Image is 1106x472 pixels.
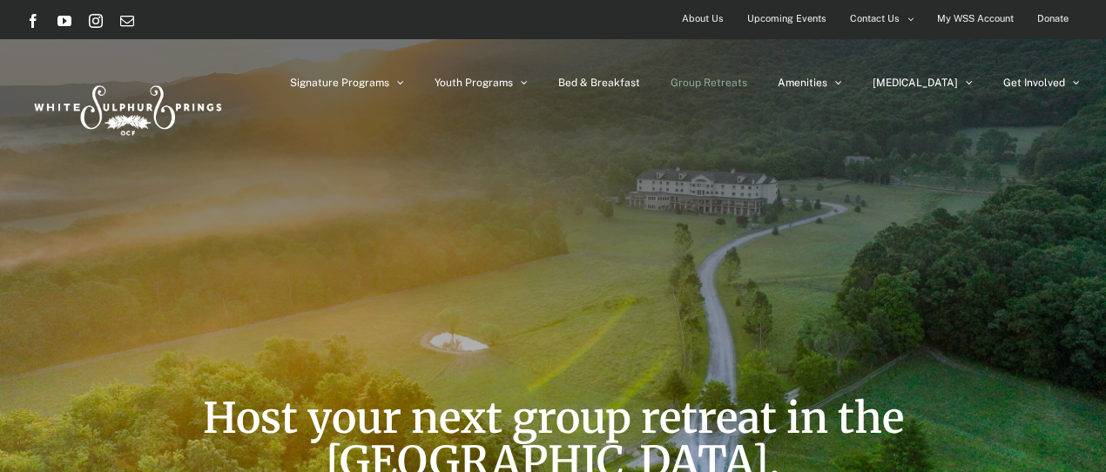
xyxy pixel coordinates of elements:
[1037,6,1069,31] span: Donate
[290,78,389,88] span: Signature Programs
[120,14,134,28] a: Email
[671,78,747,88] span: Group Retreats
[850,6,900,31] span: Contact Us
[682,6,724,31] span: About Us
[873,39,973,126] a: [MEDICAL_DATA]
[26,66,226,148] img: White Sulphur Springs Logo
[558,78,640,88] span: Bed & Breakfast
[435,78,513,88] span: Youth Programs
[937,6,1014,31] span: My WSS Account
[26,14,40,28] a: Facebook
[778,39,842,126] a: Amenities
[1003,39,1080,126] a: Get Involved
[89,14,103,28] a: Instagram
[1003,78,1065,88] span: Get Involved
[873,78,958,88] span: [MEDICAL_DATA]
[558,39,640,126] a: Bed & Breakfast
[290,39,404,126] a: Signature Programs
[778,78,827,88] span: Amenities
[57,14,71,28] a: YouTube
[747,6,826,31] span: Upcoming Events
[290,39,1080,126] nav: Main Menu
[671,39,747,126] a: Group Retreats
[435,39,528,126] a: Youth Programs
